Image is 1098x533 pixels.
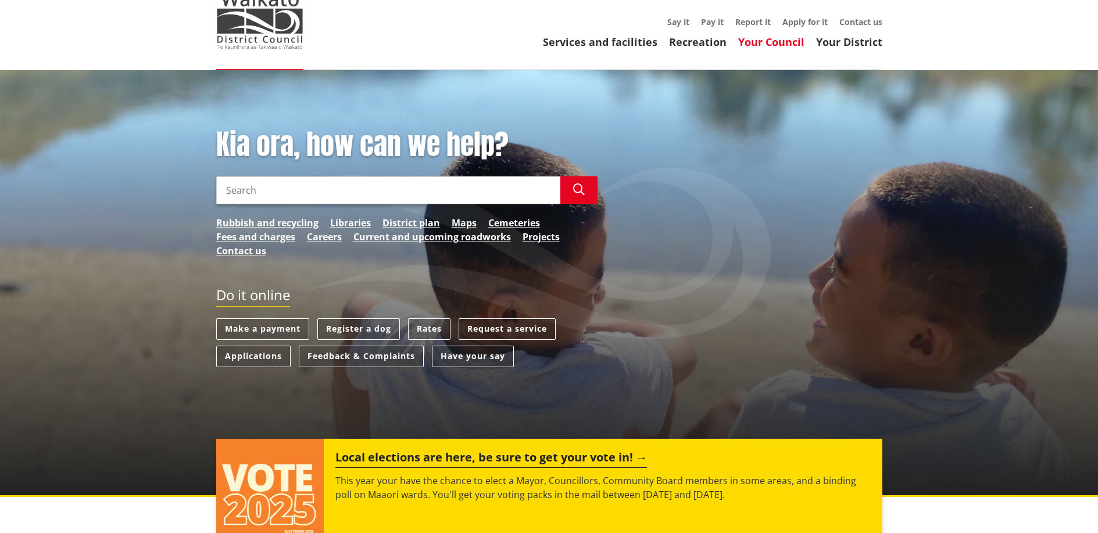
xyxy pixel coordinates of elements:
a: Say it [667,16,689,27]
a: Contact us [216,244,266,258]
h2: Do it online [216,287,290,307]
a: Feedback & Complaints [299,346,424,367]
a: Your District [816,35,882,49]
input: Search input [216,176,560,204]
a: Rubbish and recycling [216,216,319,230]
h1: Kia ora, how can we help? [216,128,598,162]
a: Register a dog [317,318,400,340]
a: Request a service [459,318,556,340]
a: Maps [452,216,477,230]
a: Apply for it [782,16,828,27]
iframe: Messenger Launcher [1045,484,1086,526]
a: Contact us [839,16,882,27]
a: Careers [307,230,342,244]
a: Rates [408,318,450,340]
a: Make a payment [216,318,309,340]
a: Pay it [701,16,724,27]
a: Libraries [330,216,371,230]
a: Applications [216,346,291,367]
a: Services and facilities [543,35,657,49]
a: Your Council [738,35,804,49]
a: Current and upcoming roadworks [353,230,511,244]
h2: Local elections are here, be sure to get your vote in! [335,450,647,468]
a: Report it [735,16,771,27]
a: Projects [523,230,560,244]
a: Fees and charges [216,230,295,244]
a: District plan [382,216,440,230]
p: This year your have the chance to elect a Mayor, Councillors, Community Board members in some are... [335,474,870,502]
a: Recreation [669,35,727,49]
a: Have your say [432,346,514,367]
a: Cemeteries [488,216,540,230]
